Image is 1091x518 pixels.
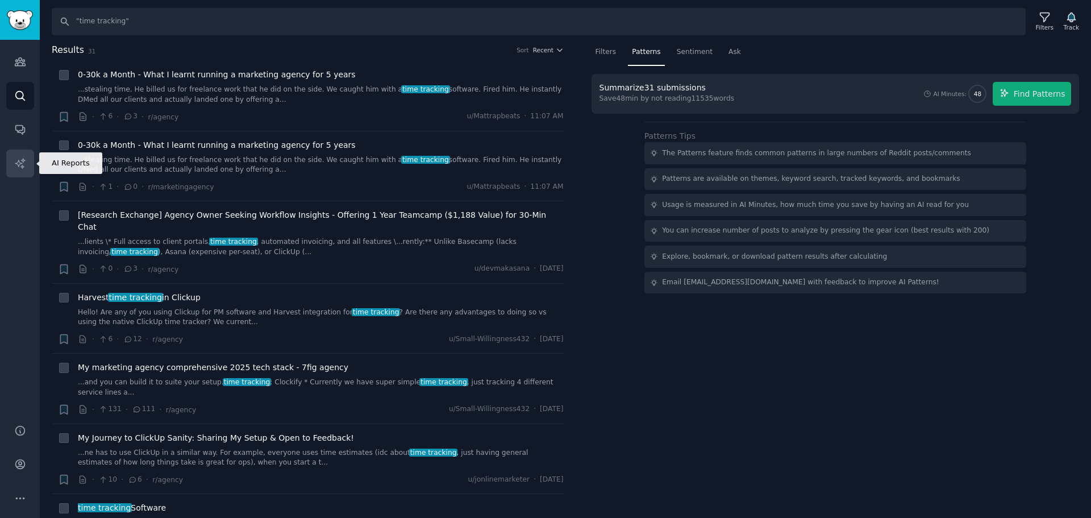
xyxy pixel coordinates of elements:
[401,156,449,164] span: time tracking
[534,264,536,274] span: ·
[78,85,564,105] a: ...stealing time. He billed us for freelance work that he did on the side. We caught him with ati...
[662,277,939,288] div: Email [EMAIL_ADDRESS][DOMAIN_NAME] with feedback to improve AI Patterns!
[540,475,563,485] span: [DATE]
[52,43,84,57] span: Results
[152,335,183,343] span: r/agency
[123,111,138,122] span: 3
[77,503,132,512] span: time tracking
[166,406,197,414] span: r/agency
[159,404,161,416] span: ·
[467,182,520,192] span: u/Mattrapbeats
[52,8,1026,35] input: Search Keyword
[534,404,536,415] span: ·
[92,181,94,193] span: ·
[409,449,457,457] span: time tracking
[116,181,119,193] span: ·
[933,90,967,98] div: AI Minutes:
[524,111,526,122] span: ·
[540,264,563,274] span: [DATE]
[644,131,696,140] label: Patterns Tips
[467,111,520,122] span: u/Mattrapbeats
[78,155,564,175] a: ...stealing time. He billed us for freelance work that he did on the side. We caught him with ati...
[599,94,735,104] div: Save 48 min by not reading 11535 words
[599,82,706,94] div: Summarize 31 submissions
[92,263,94,275] span: ·
[98,404,122,415] span: 131
[533,46,564,54] button: Recent
[662,174,960,184] div: Patterns are available on themes, keyword search, tracked keywords, and bookmarks
[1014,88,1065,100] span: Find Patterns
[662,252,887,262] div: Explore, bookmark, or download pattern results after calculating
[662,226,989,236] div: You can increase number of posts to analyze by pressing the gear icon (best results with 200)
[116,111,119,123] span: ·
[632,47,660,57] span: Patterns
[352,308,400,316] span: time tracking
[474,264,530,274] span: u/devmakasana
[78,292,201,304] a: Harvesttime trackingin Clickup
[78,308,564,328] a: Hello! Are any of you using Clickup for PM software and Harvest integration fortime tracking? Are...
[540,404,563,415] span: [DATE]
[141,181,144,193] span: ·
[534,475,536,485] span: ·
[146,333,148,345] span: ·
[98,334,113,345] span: 6
[533,46,553,54] span: Recent
[132,404,155,415] span: 111
[148,183,214,191] span: r/marketingagency
[98,111,113,122] span: 6
[116,333,119,345] span: ·
[78,432,354,444] a: My Journey to ClickUp Sanity: Sharing My Setup & Open to Feedback!
[540,334,563,345] span: [DATE]
[78,502,166,514] a: time trackingSoftware
[148,266,178,273] span: r/agency
[419,378,468,386] span: time tracking
[530,111,563,122] span: 11:07 AM
[110,248,159,256] span: time tracking
[401,85,449,93] span: time tracking
[468,475,530,485] span: u/jonlinemarketer
[449,404,530,415] span: u/Small-Willingness432
[123,334,142,345] span: 12
[1060,10,1083,34] button: Track
[662,148,971,159] div: The Patterns feature finds common patterns in large numbers of Reddit posts/comments
[78,362,348,374] a: My marketing agency comprehensive 2025 tech stack - 7fig agency
[92,333,94,345] span: ·
[223,378,271,386] span: time tracking
[993,82,1071,106] button: Find Patterns
[78,139,356,151] a: 0-30k a Month - What I learnt running a marketing agency for 5 years
[128,475,142,485] span: 6
[677,47,713,57] span: Sentiment
[98,182,113,192] span: 1
[209,238,257,246] span: time tracking
[121,474,123,486] span: ·
[7,10,33,30] img: GummySearch logo
[92,404,94,416] span: ·
[78,378,564,397] a: ...and you can build it to suite your setup.time tracking: Clockify * Currently we have super sim...
[141,111,144,123] span: ·
[98,264,113,274] span: 0
[152,476,183,484] span: r/agency
[116,263,119,275] span: ·
[126,404,128,416] span: ·
[92,474,94,486] span: ·
[146,474,148,486] span: ·
[78,209,564,233] span: [Research Exchange] Agency Owner Seeking Workflow Insights - Offering 1 Year Teamcamp ($1,188 Val...
[530,182,563,192] span: 11:07 AM
[148,113,178,121] span: r/agency
[728,47,741,57] span: Ask
[141,263,144,275] span: ·
[78,237,564,257] a: ...lients \* Full access to client portals,time tracking, automated invoicing, and all features \...
[78,69,356,81] a: 0-30k a Month - What I learnt running a marketing agency for 5 years
[98,475,117,485] span: 10
[662,200,969,210] div: Usage is measured in AI Minutes, how much time you save by having an AI read for you
[1036,23,1053,31] div: Filters
[449,334,530,345] span: u/Small-Willingness432
[78,292,201,304] span: Harvest in Clickup
[974,90,981,98] span: 48
[108,293,163,302] span: time tracking
[1064,23,1079,31] div: Track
